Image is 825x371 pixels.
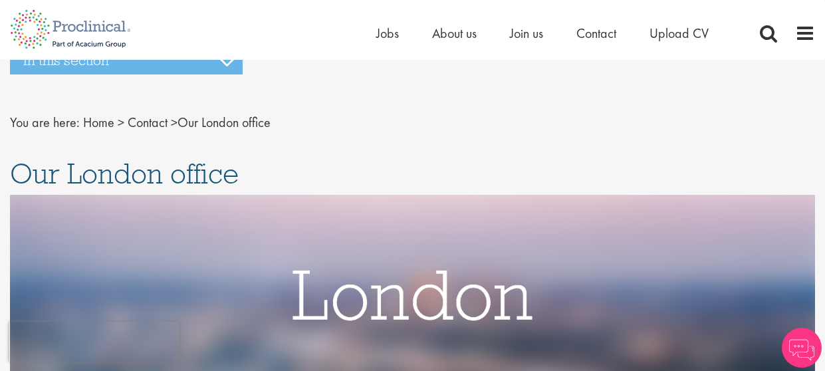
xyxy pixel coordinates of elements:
[576,25,616,42] a: Contact
[10,156,239,191] span: Our London office
[510,25,543,42] a: Join us
[128,114,168,131] a: breadcrumb link to Contact
[171,114,177,131] span: >
[83,114,271,131] span: Our London office
[376,25,399,42] a: Jobs
[83,114,114,131] a: breadcrumb link to Home
[649,25,709,42] a: Upload CV
[9,322,179,362] iframe: reCAPTCHA
[118,114,124,131] span: >
[432,25,477,42] a: About us
[10,114,80,131] span: You are here:
[782,328,822,368] img: Chatbot
[10,47,243,74] h3: In this section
